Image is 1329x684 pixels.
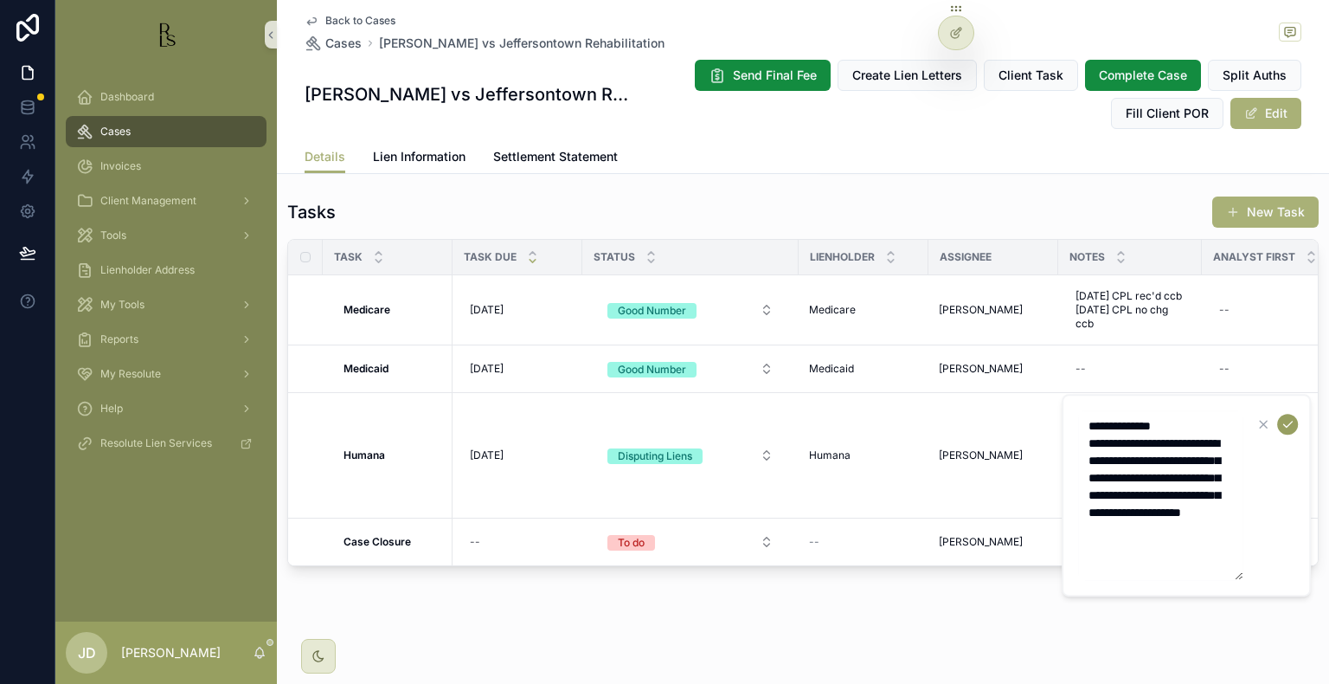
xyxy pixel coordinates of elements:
a: Medicaid [809,362,918,376]
div: -- [1219,303,1229,317]
span: Dashboard [100,90,154,104]
span: Analyst First [1213,250,1295,264]
span: Status [594,250,635,264]
span: Settlement Statement [493,148,618,165]
a: [DATE] [463,355,572,383]
span: Task Due [464,250,517,264]
span: Lien Information [373,148,465,165]
a: My Tools [66,289,266,320]
div: Disputing Liens [618,448,692,464]
span: [PERSON_NAME] [939,448,1023,462]
span: Complete Case [1099,67,1187,84]
a: Medicare [809,303,918,317]
a: Select Button [593,352,788,385]
button: Client Task [984,60,1078,91]
div: -- [1219,362,1229,376]
span: Split Auths [1223,67,1287,84]
button: Select Button [594,526,787,558]
span: Cases [100,125,131,139]
span: Details [305,148,345,165]
span: My Tools [100,298,144,312]
a: [DATE] [463,442,572,469]
a: [PERSON_NAME] [939,303,1048,317]
div: -- [1075,362,1086,376]
span: Task [334,250,363,264]
a: Medicaid [343,362,442,376]
strong: Medicaid [343,362,388,375]
button: Select Button [594,440,787,471]
span: [PERSON_NAME] [939,303,1023,317]
h1: Tasks [287,200,336,224]
a: Back to Cases [305,14,395,28]
a: Resolute Lien Services [66,428,266,459]
div: To do [618,535,645,551]
button: Complete Case [1085,60,1201,91]
span: Tools [100,229,126,242]
a: [PERSON_NAME] [939,362,1048,376]
span: Medicaid [809,362,854,376]
span: Notes [1069,250,1105,264]
a: Lien Information [373,141,465,176]
a: Select Button [593,439,788,472]
a: Details [305,141,345,174]
span: [DATE] [470,362,504,376]
button: Select Button [594,294,787,326]
a: Lienholder Address [66,255,266,286]
a: Settlement Statement [493,141,618,176]
a: [DATE] [463,296,572,324]
a: -- [463,528,572,556]
span: Fill Client POR [1126,105,1209,122]
span: Resolute Lien Services [100,436,212,450]
span: [DATE] [470,448,504,462]
span: -- [809,535,819,549]
span: Help [100,402,123,416]
div: Good Number [618,362,686,377]
span: Back to Cases [325,14,395,28]
strong: Humana [343,448,385,461]
a: -- [809,535,918,549]
a: Cases [66,116,266,147]
span: Assignee [940,250,992,264]
a: Help [66,393,266,424]
span: My Resolute [100,367,161,381]
span: Create Lien Letters [852,67,962,84]
a: Select Button [593,526,788,558]
span: Client Task [998,67,1063,84]
button: New Task [1212,197,1319,228]
a: Reports [66,324,266,355]
a: Case Closure [343,535,442,549]
span: Lienholder Address [100,263,195,277]
a: [PERSON_NAME] vs Jeffersontown Rehabilitation [379,35,664,52]
a: Cases [305,35,362,52]
span: Reports [100,332,138,346]
button: Send Final Fee [695,60,831,91]
button: Edit [1230,98,1301,129]
button: Create Lien Letters [838,60,977,91]
div: scrollable content [55,69,277,481]
a: Humana [343,448,442,462]
a: [PERSON_NAME] [939,535,1048,549]
a: Client Management [66,185,266,216]
span: [DATE] CPL rec'd ccb [DATE] CPL no chg ccb [1075,289,1185,331]
span: Medicare [809,303,856,317]
span: [PERSON_NAME] [939,535,1023,549]
a: [DATE] CPL rec'd ccb [DATE] CPL no chg ccb [1069,282,1191,338]
a: -- [1212,355,1321,383]
a: My Resolute [66,358,266,390]
span: JD [78,642,96,663]
div: Good Number [618,303,686,319]
span: Invoices [100,159,141,173]
strong: Medicare [343,303,390,316]
a: Dashboard [66,81,266,113]
a: Select Button [593,294,788,326]
button: Split Auths [1208,60,1301,91]
div: -- [470,535,480,549]
h1: [PERSON_NAME] vs Jeffersontown Rehabilitation [305,82,636,106]
a: -- [1212,296,1321,324]
a: Medicare [343,303,442,317]
a: -- [1069,355,1191,383]
p: [PERSON_NAME] [121,644,221,661]
span: Humana [809,448,851,462]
